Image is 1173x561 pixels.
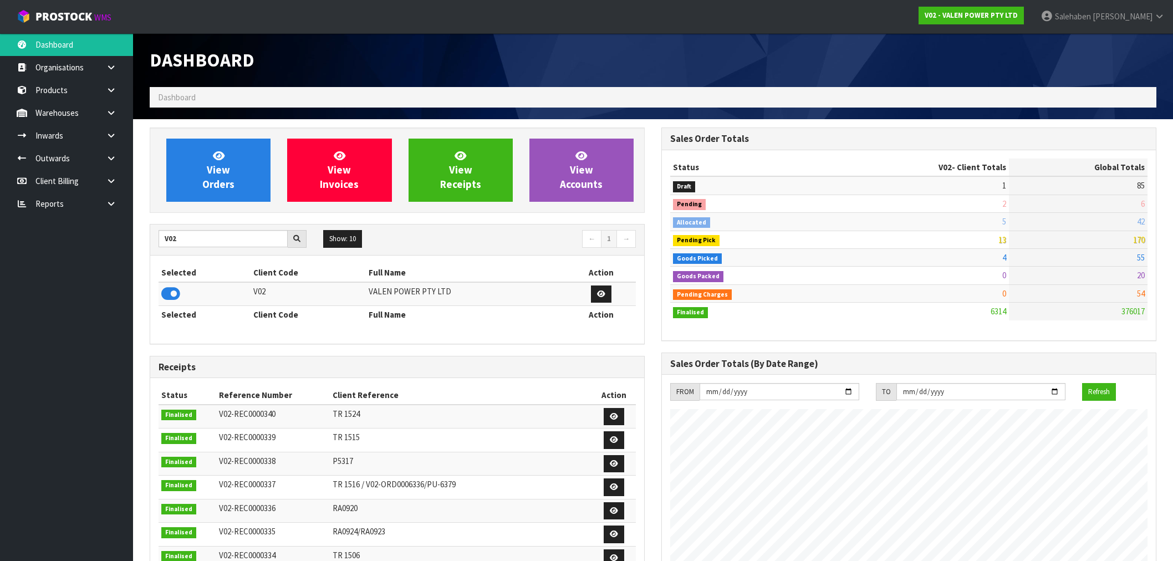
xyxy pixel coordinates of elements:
[560,149,603,191] span: View Accounts
[159,386,216,404] th: Status
[409,139,513,202] a: ViewReceipts
[876,383,896,401] div: TO
[1009,159,1147,176] th: Global Totals
[1137,180,1145,191] span: 85
[166,139,271,202] a: ViewOrders
[251,306,365,324] th: Client Code
[601,230,617,248] a: 1
[673,253,722,264] span: Goods Picked
[1002,198,1006,209] span: 2
[161,480,196,491] span: Finalised
[94,12,111,23] small: WMS
[159,306,251,324] th: Selected
[828,159,1009,176] th: - Client Totals
[219,479,276,489] span: V02-REC0000337
[333,526,385,537] span: RA0924/RA0923
[567,264,636,282] th: Action
[333,550,360,560] span: TR 1506
[219,456,276,466] span: V02-REC0000338
[35,9,92,24] span: ProStock
[670,359,1147,369] h3: Sales Order Totals (By Date Range)
[673,307,708,318] span: Finalised
[219,409,276,419] span: V02-REC0000340
[567,306,636,324] th: Action
[150,48,254,72] span: Dashboard
[1137,216,1145,227] span: 42
[366,264,567,282] th: Full Name
[1137,270,1145,280] span: 20
[333,503,358,513] span: RA0920
[673,235,720,246] span: Pending Pick
[670,134,1147,144] h3: Sales Order Totals
[333,456,353,466] span: P5317
[366,282,567,306] td: VALEN POWER PTY LTD
[991,306,1006,317] span: 6314
[582,230,601,248] a: ←
[323,230,362,248] button: Show: 10
[161,410,196,421] span: Finalised
[673,289,732,300] span: Pending Charges
[1137,252,1145,263] span: 55
[670,159,828,176] th: Status
[529,139,634,202] a: ViewAccounts
[219,550,276,560] span: V02-REC0000334
[673,181,695,192] span: Draft
[287,139,391,202] a: ViewInvoices
[333,479,456,489] span: TR 1516 / V02-ORD0006336/PU-6379
[330,386,592,404] th: Client Reference
[251,264,365,282] th: Client Code
[333,432,360,442] span: TR 1515
[159,362,636,373] h3: Receipts
[1002,270,1006,280] span: 0
[673,271,723,282] span: Goods Packed
[159,230,288,247] input: Search clients
[1002,288,1006,299] span: 0
[440,149,481,191] span: View Receipts
[1002,216,1006,227] span: 5
[673,217,710,228] span: Allocated
[202,149,234,191] span: View Orders
[219,432,276,442] span: V02-REC0000339
[161,457,196,468] span: Finalised
[161,504,196,515] span: Finalised
[216,386,330,404] th: Reference Number
[333,409,360,419] span: TR 1524
[616,230,636,248] a: →
[159,264,251,282] th: Selected
[670,383,700,401] div: FROM
[1137,288,1145,299] span: 54
[219,526,276,537] span: V02-REC0000335
[1082,383,1116,401] button: Refresh
[1055,11,1091,22] span: Salehaben
[1002,180,1006,191] span: 1
[17,9,30,23] img: cube-alt.png
[1093,11,1152,22] span: [PERSON_NAME]
[320,149,359,191] span: View Invoices
[366,306,567,324] th: Full Name
[251,282,365,306] td: V02
[919,7,1024,24] a: V02 - VALEN POWER PTY LTD
[592,386,636,404] th: Action
[1141,198,1145,209] span: 6
[998,234,1006,245] span: 13
[1133,234,1145,245] span: 170
[925,11,1018,20] strong: V02 - VALEN POWER PTY LTD
[1121,306,1145,317] span: 376017
[1002,252,1006,263] span: 4
[161,433,196,444] span: Finalised
[939,162,952,172] span: V02
[673,199,706,210] span: Pending
[405,230,636,249] nav: Page navigation
[161,527,196,538] span: Finalised
[219,503,276,513] span: V02-REC0000336
[158,92,196,103] span: Dashboard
